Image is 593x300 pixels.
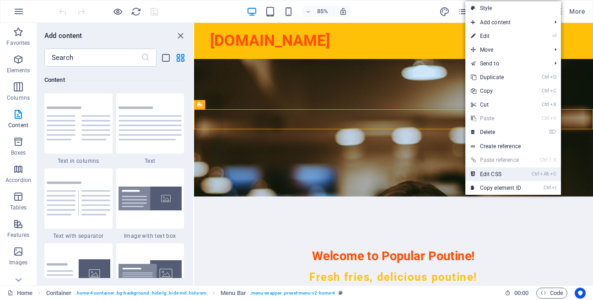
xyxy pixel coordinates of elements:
[465,43,547,57] span: Move
[465,98,527,112] a: CtrlXCut
[7,231,29,239] p: Features
[119,187,182,211] img: image-with-text-box.svg
[550,88,556,94] i: C
[550,74,556,80] i: D
[315,6,330,17] h6: 85%
[553,157,556,163] i: V
[549,129,556,135] i: ⌦
[550,102,556,107] i: X
[465,16,547,29] span: Add content
[465,29,527,43] a: ⏎Edit
[542,115,549,121] i: Ctrl
[119,260,182,287] img: text-image-overlap.svg
[553,4,589,19] button: More
[116,168,184,240] div: Image with text box
[465,139,561,153] a: Create reference
[458,6,468,17] i: Pages (Ctrl+Alt+S)
[465,153,527,167] a: Ctrl⇧VPaste reference
[540,288,563,299] span: Code
[540,157,547,163] i: Ctrl
[7,94,30,102] p: Columns
[46,288,343,299] nav: breadcrumb
[47,259,110,288] img: text-with-image-v4.svg
[465,84,527,98] a: CtrlCCopy
[130,6,141,17] button: reload
[44,75,184,86] h6: Content
[536,288,567,299] button: Code
[505,288,529,299] h6: Session time
[339,7,347,16] i: On resize automatically adjust zoom level to fit chosen device.
[9,259,28,266] p: Images
[160,52,171,63] button: list-view
[47,182,110,215] img: text-with-separator.svg
[548,157,552,163] i: ⇧
[7,288,32,299] a: Click to cancel selection. Double-click to open Pages
[116,93,184,165] div: Text
[465,112,527,125] a: CtrlVPaste
[44,157,113,165] span: Text in columns
[5,177,31,184] p: Accordion
[339,290,343,295] i: This element is a customizable preset
[47,107,110,140] img: text-in-columns.svg
[575,288,586,299] button: Usercentrics
[175,52,186,63] button: grid-view
[116,157,184,165] span: Text
[465,1,561,15] a: Style
[458,6,469,17] button: pages
[44,168,113,240] div: Text with separator
[75,288,206,299] span: . home-4-container .bg-background .hide-lg .hide-md .hide-sm
[11,149,26,156] p: Boxes
[540,171,549,177] i: Alt
[221,288,246,299] span: Click to select. Double-click to edit
[112,6,123,17] button: Click here to leave preview mode and continue editing
[542,74,549,80] i: Ctrl
[119,107,182,140] img: text.svg
[7,67,30,74] p: Elements
[521,289,522,296] span: :
[556,7,585,16] span: More
[131,6,141,17] i: Reload page
[6,39,30,47] p: Favorites
[302,6,334,17] button: 85%
[44,48,141,67] input: Search
[465,57,547,70] a: Send to
[465,167,527,181] a: CtrlAltCEdit CSS
[8,122,28,129] p: Content
[10,204,27,211] p: Tables
[552,185,556,191] i: I
[542,102,549,107] i: Ctrl
[550,115,556,121] i: V
[439,6,450,17] i: Design (Ctrl+Alt+Y)
[544,185,551,191] i: Ctrl
[44,93,113,165] div: Text in columns
[465,70,527,84] a: CtrlDDuplicate
[532,171,539,177] i: Ctrl
[46,288,72,299] span: Click to select. Double-click to edit
[439,6,450,17] button: design
[552,33,556,39] i: ⏎
[44,30,82,41] h6: Add content
[550,171,556,177] i: C
[116,232,184,240] span: Image with text box
[542,88,549,94] i: Ctrl
[44,232,113,240] span: Text with separator
[465,181,527,195] a: CtrlICopy element ID
[514,288,528,299] span: 00 00
[465,125,527,139] a: ⌦Delete
[175,30,186,41] button: close panel
[250,288,335,299] span: . menu-wrapper .preset-menu-v2-home-4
